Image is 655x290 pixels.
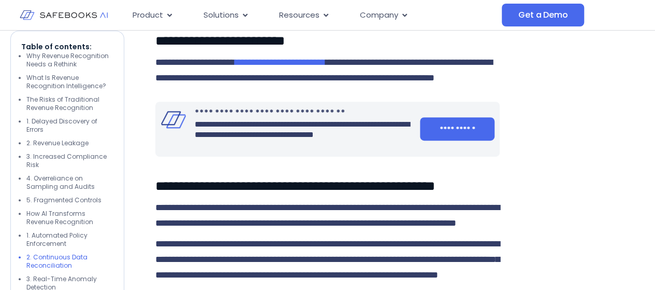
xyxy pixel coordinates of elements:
a: Get a Demo [502,4,584,26]
li: What Is Revenue Recognition Intelligence? [26,74,113,90]
li: 4. Overreliance on Sampling and Audits [26,174,113,191]
li: 2. Continuous Data Reconciliation [26,253,113,270]
span: Product [133,9,163,21]
span: Get a Demo [518,10,567,20]
p: Table of contents: [21,42,113,52]
li: 2. Revenue Leakage [26,139,113,147]
span: Solutions [203,9,239,21]
span: Company [360,9,398,21]
li: How AI Transforms Revenue Recognition [26,210,113,226]
li: 1. Delayed Discovery of Errors [26,117,113,134]
li: 3. Increased Compliance Risk [26,153,113,169]
li: 5. Fragmented Controls [26,196,113,204]
nav: Menu [124,5,502,25]
span: Resources [279,9,319,21]
li: Why Revenue Recognition Needs a Rethink [26,52,113,68]
li: 1. Automated Policy Enforcement [26,231,113,248]
li: The Risks of Traditional Revenue Recognition [26,95,113,112]
div: Menu Toggle [124,5,502,25]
